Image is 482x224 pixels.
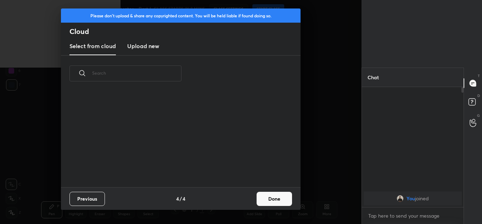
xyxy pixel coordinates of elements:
h4: / [180,195,182,202]
p: T [478,73,480,79]
h4: 4 [183,195,185,202]
p: D [477,93,480,98]
h3: Select from cloud [69,42,116,50]
button: Done [257,192,292,206]
p: Chat [362,68,385,87]
div: grid [362,190,464,207]
span: joined [415,196,429,201]
p: G [477,113,480,118]
h3: Upload new [127,42,159,50]
h2: Cloud [69,27,301,36]
img: 6da85954e4d94dd18dd5c6a481ba3d11.jpg [397,195,404,202]
h4: 4 [176,195,179,202]
div: Please don't upload & share any copyrighted content. You will be held liable if found doing so. [61,8,301,23]
button: Previous [69,192,105,206]
input: Search [92,58,181,88]
span: You [407,196,415,201]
